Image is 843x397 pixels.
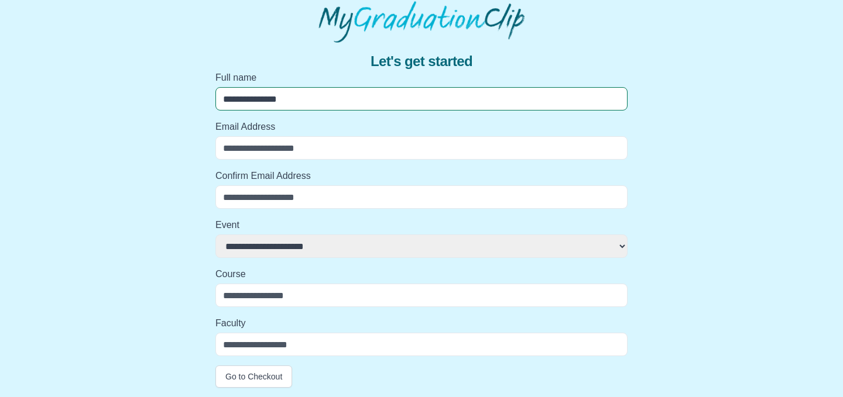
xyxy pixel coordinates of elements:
button: Go to Checkout [215,365,292,388]
label: Full name [215,71,628,85]
label: Faculty [215,316,628,330]
label: Course [215,267,628,281]
label: Email Address [215,120,628,134]
label: Event [215,218,628,232]
label: Confirm Email Address [215,169,628,183]
span: Let's get started [371,52,472,71]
